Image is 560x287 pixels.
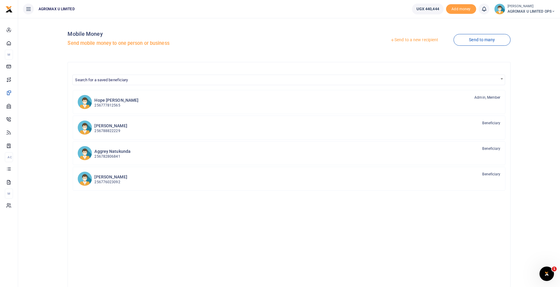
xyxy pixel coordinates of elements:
small: [PERSON_NAME] [508,4,555,9]
h4: Mobile Money [68,31,286,37]
li: Toup your wallet [446,4,476,14]
img: logo-small [5,6,13,13]
span: 1 [552,267,557,271]
img: AN [78,146,92,160]
h6: Aggrey Natukunda [94,149,131,154]
a: UGX 440,444 [412,4,444,14]
a: EA [PERSON_NAME] 256776023092 Beneficiary [73,167,505,191]
h5: Send mobile money to one person or business [68,40,286,46]
a: AN Aggrey Natukunda 256782806841 Beneficiary [73,141,505,165]
a: Send to many [454,34,510,46]
span: Search for a saved beneficiary [73,75,505,84]
li: Wallet ballance [410,4,446,14]
h6: [PERSON_NAME] [94,174,127,180]
span: Search for a saved beneficiary [72,75,505,85]
li: Ac [5,152,13,162]
span: Beneficiary [482,120,500,126]
span: Search for a saved beneficiary [75,78,128,82]
span: UGX 440,444 [416,6,439,12]
p: 256782806841 [94,154,131,159]
a: logo-small logo-large logo-large [5,7,13,11]
h6: Hope [PERSON_NAME] [94,98,138,103]
li: M [5,50,13,60]
h6: [PERSON_NAME] [94,123,127,128]
a: Send to a new recipient [375,35,454,45]
p: 256777812565 [94,103,138,108]
p: 256788822229 [94,128,127,134]
span: AGROMAX U LIMITED [36,6,77,12]
span: Admin, Member [474,95,500,100]
img: profile-user [494,4,505,14]
span: AGROMAX U LIMITED OPS [508,9,555,14]
img: HsN [78,95,92,109]
span: Add money [446,4,476,14]
p: 256776023092 [94,179,127,185]
img: AJ [78,120,92,135]
li: M [5,189,13,199]
a: HsN Hope [PERSON_NAME] 256777812565 Admin, Member [73,90,505,114]
span: Beneficiary [482,146,500,151]
span: Beneficiary [482,171,500,177]
img: EA [78,171,92,186]
iframe: Intercom live chat [539,267,554,281]
a: Add money [446,6,476,11]
a: AJ [PERSON_NAME] 256788822229 Beneficiary [73,116,505,140]
a: profile-user [PERSON_NAME] AGROMAX U LIMITED OPS [494,4,555,14]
